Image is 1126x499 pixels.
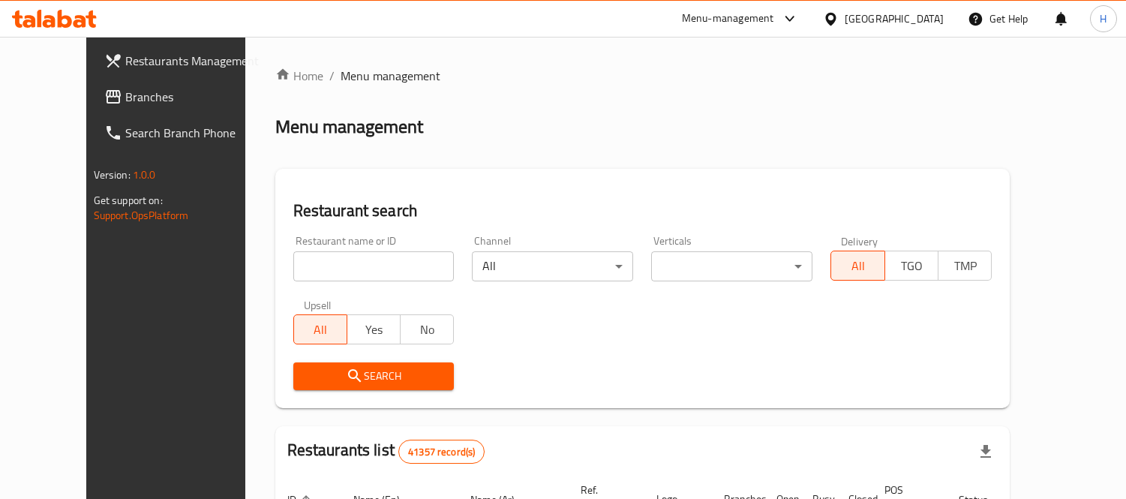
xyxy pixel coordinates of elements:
span: Yes [353,319,395,341]
span: Menu management [341,67,440,85]
button: Yes [347,314,401,344]
h2: Restaurants list [287,439,485,464]
span: Version: [94,165,131,185]
span: H [1100,11,1106,27]
div: Menu-management [682,10,774,28]
div: Total records count [398,440,485,464]
span: TMP [944,255,986,277]
label: Delivery [841,236,878,246]
div: ​ [651,251,812,281]
input: Search for restaurant name or ID.. [293,251,455,281]
button: TGO [884,251,938,281]
span: 1.0.0 [133,165,156,185]
span: All [837,255,878,277]
a: Branches [92,79,275,115]
span: Search [305,367,443,386]
button: No [400,314,454,344]
span: No [407,319,448,341]
a: Home [275,67,323,85]
span: 41357 record(s) [399,445,484,459]
span: Branches [125,88,263,106]
nav: breadcrumb [275,67,1010,85]
h2: Restaurant search [293,200,992,222]
div: Export file [968,434,1004,470]
span: Restaurants Management [125,52,263,70]
button: TMP [938,251,992,281]
label: Upsell [304,299,332,310]
span: All [300,319,341,341]
div: [GEOGRAPHIC_DATA] [845,11,944,27]
a: Restaurants Management [92,43,275,79]
span: Search Branch Phone [125,124,263,142]
a: Support.OpsPlatform [94,206,189,225]
div: All [472,251,633,281]
span: Get support on: [94,191,163,210]
li: / [329,67,335,85]
h2: Menu management [275,115,423,139]
button: All [830,251,884,281]
span: TGO [891,255,932,277]
a: Search Branch Phone [92,115,275,151]
button: Search [293,362,455,390]
button: All [293,314,347,344]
